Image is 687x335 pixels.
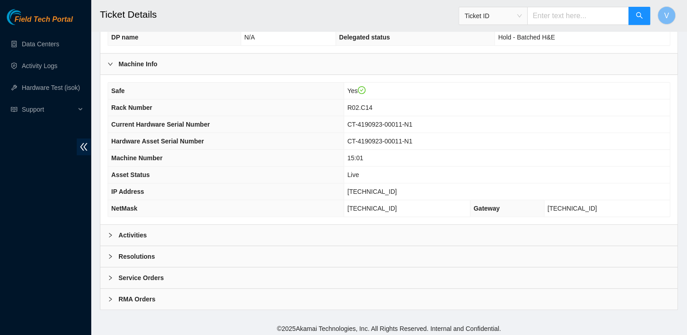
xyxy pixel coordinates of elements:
[108,232,113,238] span: right
[347,171,359,178] span: Live
[111,205,138,212] span: NetMask
[347,154,363,162] span: 15:01
[119,251,155,261] b: Resolutions
[657,6,676,25] button: V
[111,104,152,111] span: Rack Number
[347,138,412,145] span: CT-4190923-00011-N1
[527,7,629,25] input: Enter text here...
[22,84,80,91] a: Hardware Test (isok)
[111,121,210,128] span: Current Hardware Serial Number
[628,7,650,25] button: search
[100,289,677,310] div: RMA Orders
[111,87,125,94] span: Safe
[347,87,366,94] span: Yes
[636,12,643,20] span: search
[119,230,147,240] b: Activities
[347,205,397,212] span: [TECHNICAL_ID]
[111,34,138,41] span: DP name
[7,9,46,25] img: Akamai Technologies
[111,154,163,162] span: Machine Number
[347,104,372,111] span: R02.C14
[111,138,204,145] span: Hardware Asset Serial Number
[100,225,677,246] div: Activities
[108,61,113,67] span: right
[108,275,113,281] span: right
[100,246,677,267] div: Resolutions
[664,10,669,21] span: V
[119,294,155,304] b: RMA Orders
[15,15,73,24] span: Field Tech Portal
[100,54,677,74] div: Machine Info
[465,9,522,23] span: Ticket ID
[347,121,412,128] span: CT-4190923-00011-N1
[22,62,58,69] a: Activity Logs
[11,106,17,113] span: read
[474,205,500,212] span: Gateway
[7,16,73,28] a: Akamai TechnologiesField Tech Portal
[108,296,113,302] span: right
[119,59,158,69] b: Machine Info
[119,273,164,283] b: Service Orders
[111,171,150,178] span: Asset Status
[111,188,144,195] span: IP Address
[498,34,555,41] span: Hold - Batched H&E
[244,34,255,41] span: N/A
[339,34,390,41] span: Delegated status
[347,188,397,195] span: [TECHNICAL_ID]
[548,205,597,212] span: [TECHNICAL_ID]
[77,138,91,155] span: double-left
[22,100,75,118] span: Support
[108,254,113,259] span: right
[22,40,59,48] a: Data Centers
[358,86,366,94] span: check-circle
[100,267,677,288] div: Service Orders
